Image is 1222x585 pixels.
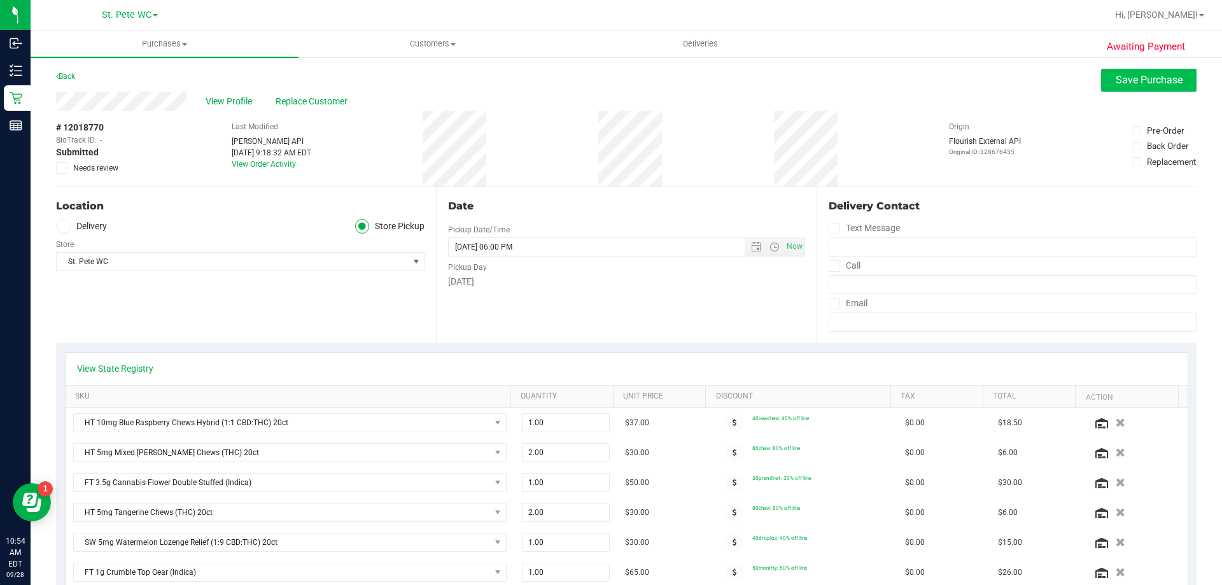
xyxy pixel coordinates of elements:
[6,535,25,570] p: 10:54 AM EDT
[73,533,507,552] span: NO DATA FOUND
[232,160,296,169] a: View Order Activity
[448,275,804,288] div: [DATE]
[998,477,1022,489] span: $30.00
[763,242,785,252] span: Open the time view
[752,505,800,511] span: 80chew: 80% off line
[448,224,510,236] label: Pickup Date/Time
[75,391,506,402] a: SKU
[73,503,507,522] span: NO DATA FOUND
[74,504,490,521] span: HT 5mg Tangerine Chews (THC) 20ct
[31,38,298,50] span: Purchases
[56,239,74,250] label: Store
[298,31,566,57] a: Customers
[829,257,860,275] label: Call
[6,570,25,579] p: 09/28
[752,535,807,541] span: 40droploz: 40% off line
[408,253,424,271] span: select
[448,199,804,214] div: Date
[998,537,1022,549] span: $15.00
[232,147,311,159] div: [DATE] 9:18:32 AM EDT
[73,413,507,432] span: NO DATA FOUND
[625,507,649,519] span: $30.00
[206,95,256,108] span: View Profile
[73,162,118,174] span: Needs review
[901,391,978,402] a: Tax
[998,507,1018,519] span: $6.00
[625,537,649,549] span: $30.00
[77,362,153,375] a: View State Registry
[905,477,925,489] span: $0.00
[74,563,490,581] span: FT 1g Crumble Top Gear (Indica)
[829,275,1197,294] input: Format: (999) 999-9999
[1147,124,1184,137] div: Pre-Order
[523,533,610,551] input: 1.00
[57,253,408,271] span: St. Pete WC
[1107,39,1185,54] span: Awaiting Payment
[10,92,22,104] inline-svg: Retail
[1115,10,1198,20] span: Hi, [PERSON_NAME]!
[905,447,925,459] span: $0.00
[73,473,507,492] span: NO DATA FOUND
[10,37,22,50] inline-svg: Inbound
[905,417,925,429] span: $0.00
[10,64,22,77] inline-svg: Inventory
[1116,74,1183,86] span: Save Purchase
[276,95,352,108] span: Replace Customer
[666,38,735,50] span: Deliveries
[1075,386,1177,409] th: Action
[752,565,807,571] span: 50monthly: 50% off line
[783,237,805,256] span: Set Current date
[829,199,1197,214] div: Delivery Contact
[745,242,766,252] span: Open the date view
[100,134,102,146] span: -
[232,121,278,132] label: Last Modified
[905,507,925,519] span: $0.00
[829,294,867,313] label: Email
[905,537,925,549] span: $0.00
[73,563,507,582] span: NO DATA FOUND
[623,391,701,402] a: Unit Price
[625,417,649,429] span: $37.00
[56,219,107,234] label: Delivery
[625,477,649,489] span: $50.00
[752,445,800,451] span: 80chew: 80% off line
[993,391,1071,402] a: Total
[73,443,507,462] span: NO DATA FOUND
[523,474,610,491] input: 1.00
[625,567,649,579] span: $65.00
[949,121,969,132] label: Origin
[74,444,490,462] span: HT 5mg Mixed [PERSON_NAME] Chews (THC) 20ct
[10,119,22,132] inline-svg: Reports
[13,483,51,521] iframe: Resource center
[829,219,900,237] label: Text Message
[299,38,566,50] span: Customers
[1147,155,1196,168] div: Replacement
[949,147,1021,157] p: Original ID: 328676435
[521,391,608,402] a: Quantity
[716,391,886,402] a: Discount
[448,262,487,273] label: Pickup Day
[905,567,925,579] span: $0.00
[752,415,809,421] span: 40newchew: 40% off line
[752,475,811,481] span: 30premfire1: 30% off line
[56,121,104,134] span: # 12018770
[949,136,1021,157] div: Flourish External API
[829,237,1197,257] input: Format: (999) 999-9999
[523,414,610,432] input: 1.00
[56,72,75,81] a: Back
[38,481,53,497] iframe: Resource center unread badge
[1101,69,1197,92] button: Save Purchase
[998,447,1018,459] span: $6.00
[74,533,490,551] span: SW 5mg Watermelon Lozenge Relief (1:9 CBD:THC) 20ct
[523,444,610,462] input: 2.00
[102,10,151,20] span: St. Pete WC
[1147,139,1189,152] div: Back Order
[74,474,490,491] span: FT 3.5g Cannabis Flower Double Stuffed (Indica)
[56,134,97,146] span: BioTrack ID:
[523,504,610,521] input: 2.00
[232,136,311,147] div: [PERSON_NAME] API
[998,417,1022,429] span: $18.50
[56,199,425,214] div: Location
[625,447,649,459] span: $30.00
